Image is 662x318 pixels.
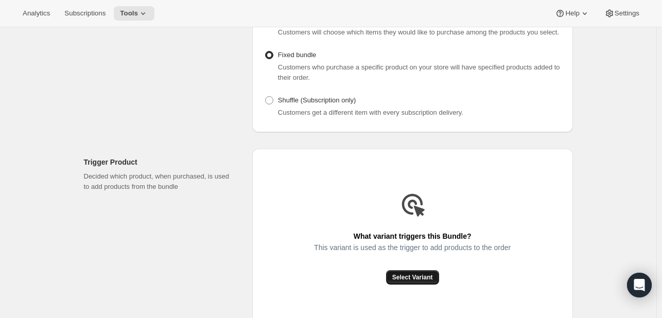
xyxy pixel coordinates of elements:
button: Select Variant [386,270,439,285]
h2: Trigger Product [84,157,236,167]
div: Open Intercom Messenger [627,273,652,297]
button: Help [549,6,596,21]
p: Decided which product, when purchased, is used to add products from the bundle [84,171,236,192]
span: Settings [615,9,639,17]
span: Customers will choose which items they would like to purchase among the products you select. [278,28,559,36]
span: Analytics [23,9,50,17]
span: Customers who purchase a specific product on your store will have specified products added to the... [278,63,560,81]
button: Settings [598,6,646,21]
button: Subscriptions [58,6,112,21]
span: Shuffle (Subscription only) [278,96,356,104]
span: Tools [120,9,138,17]
span: Help [565,9,579,17]
span: Fixed bundle [278,51,316,59]
button: Tools [114,6,154,21]
span: Select Variant [392,273,433,281]
span: Subscriptions [64,9,106,17]
span: Customers get a different item with every subscription delivery. [278,109,463,116]
span: What variant triggers this Bundle? [354,229,472,243]
button: Analytics [16,6,56,21]
span: This variant is used as the trigger to add products to the order [314,240,511,255]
